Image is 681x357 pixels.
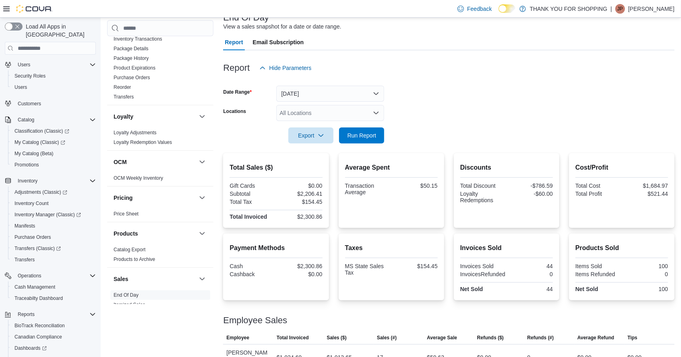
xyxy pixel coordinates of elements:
[578,334,615,341] span: Average Refund
[8,293,99,304] button: Traceabilty Dashboard
[230,263,274,269] div: Cash
[288,127,333,144] button: Export
[11,232,96,242] span: Purchase Orders
[14,256,35,263] span: Transfers
[427,334,457,341] span: Average Sale
[14,334,62,340] span: Canadian Compliance
[269,64,311,72] span: Hide Parameters
[14,271,45,281] button: Operations
[114,256,155,263] span: Products to Archive
[197,193,207,203] button: Pricing
[14,150,54,157] span: My Catalog (Beta)
[11,343,50,353] a: Dashboards
[460,286,483,292] strong: Net Sold
[8,198,99,209] button: Inventory Count
[2,270,99,281] button: Operations
[575,271,620,277] div: Items Refunded
[11,199,52,208] a: Inventory Count
[114,55,149,61] a: Package History
[11,232,54,242] a: Purchase Orders
[11,160,96,170] span: Promotions
[623,191,668,197] div: $521.44
[11,321,96,330] span: BioTrack Reconciliation
[11,255,38,265] a: Transfers
[253,34,304,50] span: Email Subscription
[11,244,64,253] a: Transfers (Classic)
[114,45,149,52] span: Package Details
[14,200,49,207] span: Inventory Count
[276,86,384,102] button: [DATE]
[11,282,96,292] span: Cash Management
[460,263,505,269] div: Invoices Sold
[11,210,96,220] span: Inventory Manager (Classic)
[18,62,30,68] span: Users
[460,243,553,253] h2: Invoices Sold
[623,271,668,277] div: 0
[114,84,131,90] span: Reorder
[18,101,41,107] span: Customers
[8,70,99,82] button: Security Roles
[11,221,38,231] a: Manifests
[575,286,598,292] strong: Net Sold
[2,59,99,70] button: Users
[14,98,96,109] span: Customers
[114,140,172,145] a: Loyalty Redemption Values
[11,149,96,158] span: My Catalog (Beta)
[114,113,133,121] h3: Loyalty
[617,4,623,14] span: JP
[197,274,207,284] button: Sales
[11,187,96,197] span: Adjustments (Classic)
[230,191,274,197] div: Subtotal
[223,13,269,23] h3: End Of Day
[8,148,99,159] button: My Catalog (Beta)
[225,34,243,50] span: Report
[373,110,379,116] button: Open list of options
[623,286,668,292] div: 100
[114,74,150,81] span: Purchase Orders
[223,316,287,325] h3: Employee Sales
[345,263,390,276] div: MS State Sales Tax
[345,163,438,172] h2: Average Spent
[8,232,99,243] button: Purchase Orders
[114,175,163,181] span: OCM Weekly Inventory
[11,137,96,147] span: My Catalog (Classic)
[11,126,96,136] span: Classification (Classic)
[615,4,625,14] div: Joe Pepe
[114,175,163,181] a: OCM Weekly Inventory
[2,98,99,109] button: Customers
[11,82,96,92] span: Users
[114,194,132,202] h3: Pricing
[460,271,505,277] div: InvoicesRefunded
[508,286,553,292] div: 44
[11,282,58,292] a: Cash Management
[114,292,139,298] span: End Of Day
[527,334,554,341] span: Refunds (#)
[11,210,84,220] a: Inventory Manager (Classic)
[11,343,96,353] span: Dashboards
[114,113,196,121] button: Loyalty
[2,114,99,125] button: Catalog
[8,220,99,232] button: Manifests
[114,211,139,217] span: Price Sheet
[230,163,322,172] h2: Total Sales ($)
[11,82,30,92] a: Users
[11,126,72,136] a: Classification (Classic)
[197,112,207,121] button: Loyalty
[575,243,668,253] h2: Products Sold
[230,271,274,277] div: Cashback
[107,173,213,186] div: OCM
[575,191,620,197] div: Total Profit
[8,187,99,198] a: Adjustments (Classic)
[14,322,65,329] span: BioTrack Reconciliation
[18,117,34,123] span: Catalog
[230,243,322,253] h2: Payment Methods
[14,271,96,281] span: Operations
[623,183,668,189] div: $1,684.97
[11,137,68,147] a: My Catalog (Classic)
[327,334,346,341] span: Sales ($)
[197,157,207,167] button: OCM
[107,128,213,150] div: Loyalty
[18,273,41,279] span: Operations
[345,243,438,253] h2: Taxes
[114,139,172,146] span: Loyalty Redemption Values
